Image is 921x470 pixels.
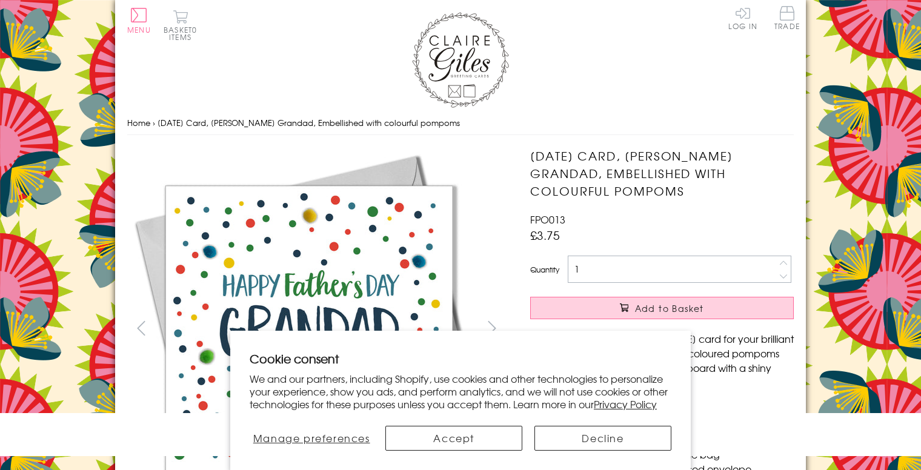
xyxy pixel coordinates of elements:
[250,350,671,367] h2: Cookie consent
[412,12,509,108] img: Claire Giles Greetings Cards
[635,302,704,314] span: Add to Basket
[774,6,800,32] a: Trade
[158,117,460,128] span: [DATE] Card, [PERSON_NAME] Grandad, Embellished with colourful pompoms
[530,227,560,243] span: £3.75
[506,147,869,460] img: Father's Day Card, Dotty Grandad, Embellished with colourful pompoms
[479,314,506,342] button: next
[153,117,155,128] span: ›
[250,426,373,451] button: Manage preferences
[530,147,794,199] h1: [DATE] Card, [PERSON_NAME] Grandad, Embellished with colourful pompoms
[127,8,151,33] button: Menu
[127,24,151,35] span: Menu
[385,426,522,451] button: Accept
[164,10,197,41] button: Basket0 items
[530,331,794,389] p: A beautiful [PERSON_NAME] [DATE] card for your brilliant Grandad. Embellished with bright coloure...
[530,212,565,227] span: FPO013
[534,426,671,451] button: Decline
[250,372,671,410] p: We and our partners, including Shopify, use cookies and other technologies to personalize your ex...
[728,6,757,30] a: Log In
[127,117,150,128] a: Home
[253,431,370,445] span: Manage preferences
[530,264,559,275] label: Quantity
[169,24,197,42] span: 0 items
[530,297,794,319] button: Add to Basket
[774,6,800,30] span: Trade
[594,397,657,411] a: Privacy Policy
[127,111,794,136] nav: breadcrumbs
[127,314,155,342] button: prev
